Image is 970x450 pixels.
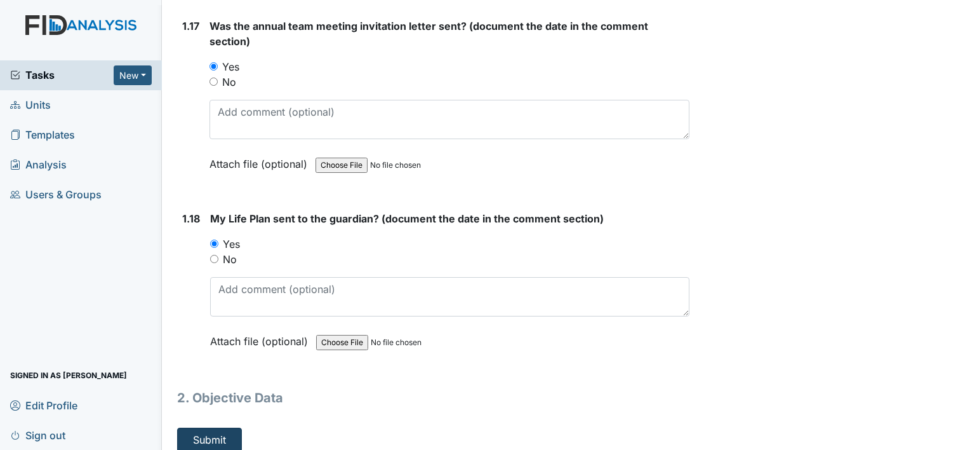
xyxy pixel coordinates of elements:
[223,236,240,252] label: Yes
[209,20,648,48] span: Was the annual team meeting invitation letter sent? (document the date in the comment section)
[223,252,237,267] label: No
[10,95,51,115] span: Units
[10,365,127,385] span: Signed in as [PERSON_NAME]
[222,59,239,74] label: Yes
[177,388,689,407] h1: 2. Objective Data
[210,212,604,225] span: My Life Plan sent to the guardian? (document the date in the comment section)
[10,125,75,145] span: Templates
[210,327,313,349] label: Attach file (optional)
[10,67,114,83] a: Tasks
[209,78,218,86] input: No
[182,211,200,226] label: 1.18
[209,149,312,172] label: Attach file (optional)
[209,62,218,71] input: Yes
[210,255,218,263] input: No
[182,18,199,34] label: 1.17
[10,395,77,415] span: Edit Profile
[10,155,67,175] span: Analysis
[222,74,236,90] label: No
[210,240,218,248] input: Yes
[114,65,152,85] button: New
[10,185,102,205] span: Users & Groups
[10,425,65,445] span: Sign out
